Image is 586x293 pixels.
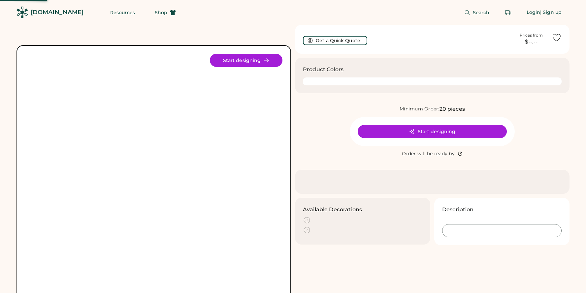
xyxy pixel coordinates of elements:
[473,10,490,15] span: Search
[442,206,474,214] h3: Description
[303,66,343,73] h3: Product Colors
[155,10,167,15] span: Shop
[515,38,548,46] div: $--.--
[303,206,362,214] h3: Available Decorations
[400,106,439,112] div: Minimum Order:
[502,6,515,19] button: Retrieve an order
[402,151,455,157] div: Order will be ready by
[147,6,184,19] button: Shop
[456,6,498,19] button: Search
[527,9,540,16] div: Login
[439,105,465,113] div: 20 pieces
[16,7,28,18] img: Rendered Logo - Screens
[520,33,543,38] div: Prices from
[210,54,282,67] button: Start designing
[540,9,562,16] div: | Sign up
[102,6,143,19] button: Resources
[358,125,507,138] button: Start designing
[31,8,83,16] div: [DOMAIN_NAME]
[303,36,367,45] button: Get a Quick Quote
